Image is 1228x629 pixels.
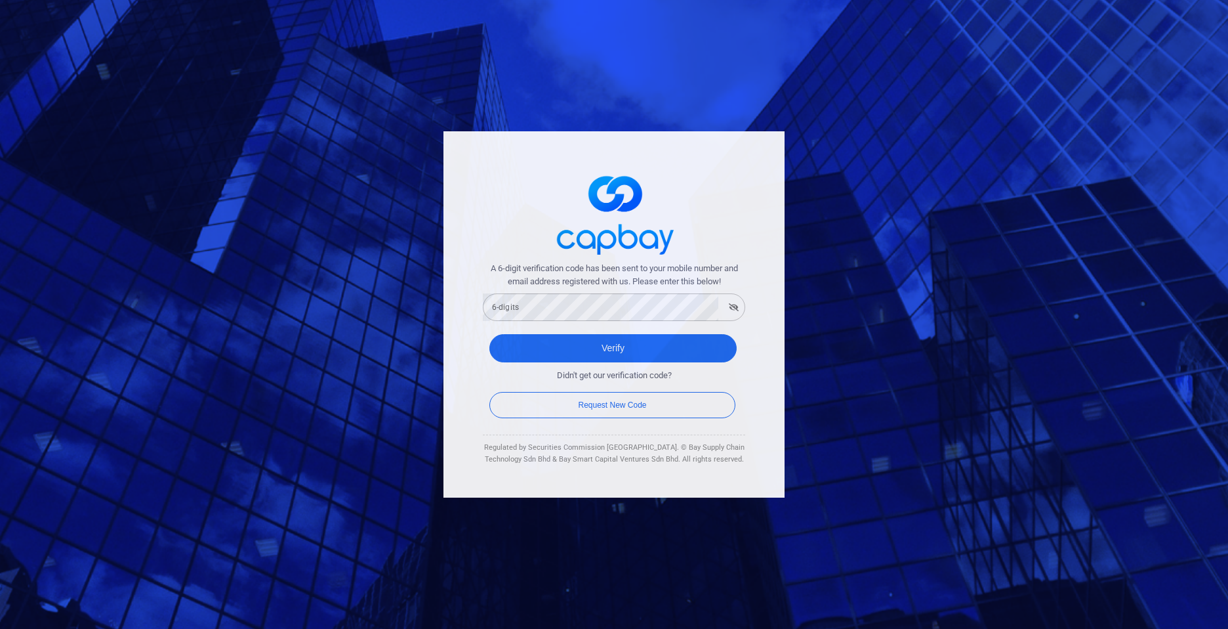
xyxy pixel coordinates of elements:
div: Regulated by Securities Commission [GEOGRAPHIC_DATA]. © Bay Supply Chain Technology Sdn Bhd & Bay... [483,442,745,465]
button: Request New Code [489,392,735,418]
span: Didn't get our verification code? [557,369,672,383]
span: A 6-digit verification code has been sent to your mobile number and email address registered with... [483,262,745,290]
button: Verify [489,334,737,362]
img: logo [548,164,680,262]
